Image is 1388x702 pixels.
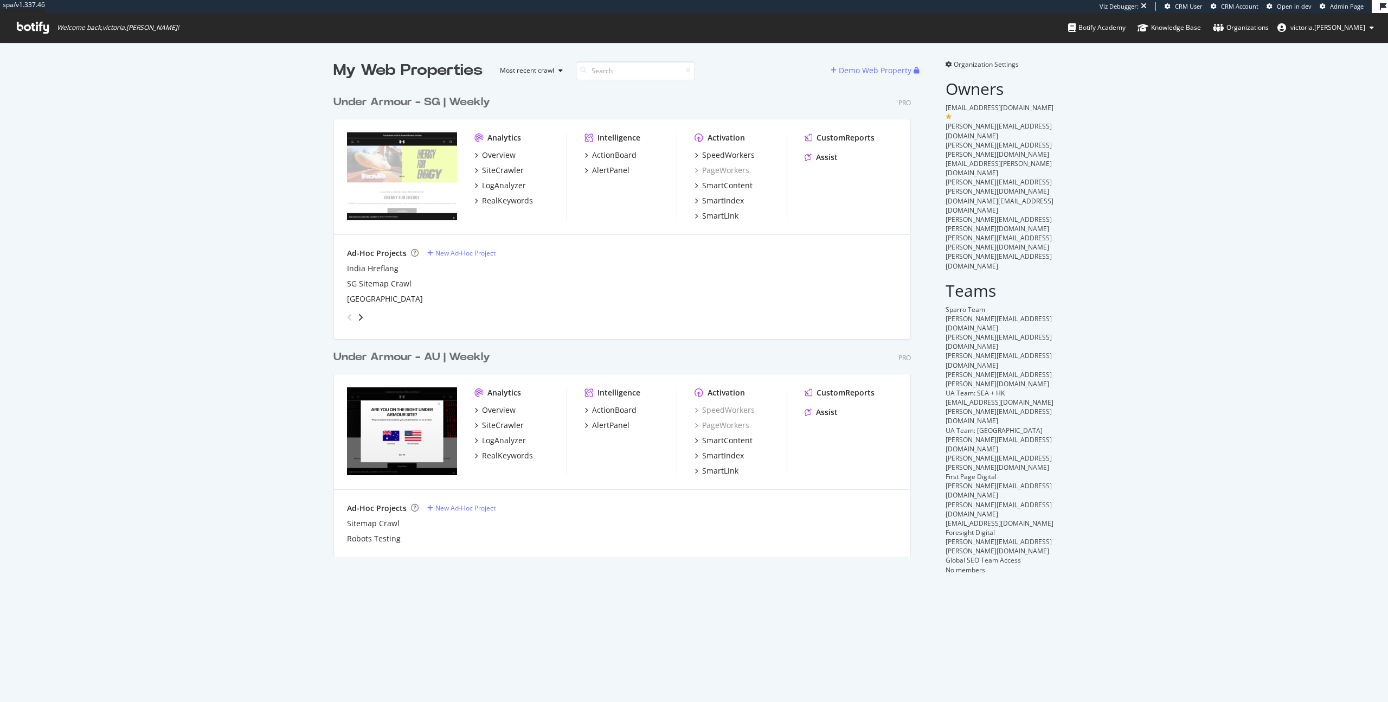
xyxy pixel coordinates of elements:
div: India Hreflang [347,263,399,274]
div: Ad-Hoc Projects [347,503,407,514]
a: Demo Web Property [831,66,914,75]
a: SpeedWorkers [695,405,755,416]
a: SiteCrawler [474,165,524,176]
a: CustomReports [805,132,875,143]
button: Demo Web Property [831,62,914,79]
div: My Web Properties [333,60,483,81]
span: [PERSON_NAME][EMAIL_ADDRESS][DOMAIN_NAME] [946,351,1052,369]
span: [EMAIL_ADDRESS][DOMAIN_NAME] [946,103,1053,112]
span: Organization Settings [954,60,1019,69]
div: Analytics [487,132,521,143]
div: Intelligence [597,132,640,143]
div: angle-left [343,309,357,326]
span: CRM User [1175,2,1203,10]
div: SG Sitemap Crawl [347,278,412,289]
span: [PERSON_NAME][EMAIL_ADDRESS][DOMAIN_NAME] [946,407,1052,425]
span: [EMAIL_ADDRESS][DOMAIN_NAME] [946,398,1053,407]
div: Analytics [487,387,521,398]
div: Knowledge Base [1138,22,1201,33]
span: [PERSON_NAME][EMAIL_ADDRESS][PERSON_NAME][DOMAIN_NAME] [946,537,1052,556]
div: SmartContent [702,435,753,446]
a: SiteCrawler [474,420,524,431]
div: CustomReports [817,132,875,143]
a: Sitemap Crawl [347,518,400,529]
a: SmartIndex [695,450,744,461]
a: SmartIndex [695,195,744,206]
div: Demo Web Property [839,65,911,76]
div: UA Team: SEA + HK [946,388,1055,398]
img: underarmour.com.au [347,387,457,475]
a: New Ad-Hoc Project [427,248,496,258]
div: Assist [816,152,838,163]
a: Admin Page [1320,2,1364,11]
div: Sparro Team [946,305,1055,314]
div: Overview [482,150,516,161]
button: victoria.[PERSON_NAME] [1269,19,1383,36]
a: AlertPanel [584,420,629,431]
a: Assist [805,152,838,163]
a: SmartLink [695,465,738,476]
span: [PERSON_NAME][EMAIL_ADDRESS][DOMAIN_NAME] [946,314,1052,333]
a: ActionBoard [584,405,637,416]
a: Overview [474,405,516,416]
div: PageWorkers [695,420,749,431]
div: SmartLink [702,465,738,476]
div: AlertPanel [592,165,629,176]
span: victoria.wong [1290,23,1365,32]
span: [DOMAIN_NAME][EMAIL_ADDRESS][DOMAIN_NAME] [946,196,1053,215]
span: Admin Page [1330,2,1364,10]
div: ActionBoard [592,150,637,161]
div: SmartLink [702,210,738,221]
div: RealKeywords [482,450,533,461]
input: Search [576,61,695,80]
div: First Page Digital [946,472,1055,481]
span: Open in dev [1277,2,1312,10]
a: SpeedWorkers [695,150,755,161]
span: [PERSON_NAME][EMAIL_ADDRESS][PERSON_NAME][DOMAIN_NAME] [946,215,1052,233]
a: Organizations [1213,13,1269,42]
div: SmartIndex [702,450,744,461]
div: grid [333,81,920,557]
div: Viz Debugger: [1100,2,1139,11]
a: Under Armour - AU | Weekly [333,349,494,365]
div: New Ad-Hoc Project [435,503,496,513]
a: CustomReports [805,387,875,398]
span: [EMAIL_ADDRESS][DOMAIN_NAME] [946,519,1053,528]
a: Botify Academy [1068,13,1126,42]
div: LogAnalyzer [482,435,526,446]
a: RealKeywords [474,195,533,206]
div: SmartContent [702,180,753,191]
a: LogAnalyzer [474,435,526,446]
div: SiteCrawler [482,165,524,176]
div: Ad-Hoc Projects [347,248,407,259]
div: RealKeywords [482,195,533,206]
h2: Owners [946,80,1055,98]
span: [PERSON_NAME][EMAIL_ADDRESS][PERSON_NAME][DOMAIN_NAME] [946,233,1052,252]
div: Global SEO Team Access [946,556,1055,565]
div: Intelligence [597,387,640,398]
span: [PERSON_NAME][EMAIL_ADDRESS][PERSON_NAME][DOMAIN_NAME] [946,370,1052,388]
div: UA Team: [GEOGRAPHIC_DATA] [946,426,1055,435]
div: Pro [898,353,911,362]
a: Robots Testing [347,533,401,544]
span: CRM Account [1221,2,1258,10]
a: SmartLink [695,210,738,221]
button: Most recent crawl [491,62,567,79]
div: AlertPanel [592,420,629,431]
a: Assist [805,407,838,418]
a: ActionBoard [584,150,637,161]
span: [PERSON_NAME][EMAIL_ADDRESS][DOMAIN_NAME] [946,481,1052,500]
a: Overview [474,150,516,161]
div: Activation [708,132,745,143]
a: PageWorkers [695,165,749,176]
span: [PERSON_NAME][EMAIL_ADDRESS][DOMAIN_NAME] [946,435,1052,454]
div: Botify Academy [1068,22,1126,33]
div: ActionBoard [592,405,637,416]
a: AlertPanel [584,165,629,176]
div: LogAnalyzer [482,180,526,191]
span: Welcome back, victoria.[PERSON_NAME] ! [57,23,179,32]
